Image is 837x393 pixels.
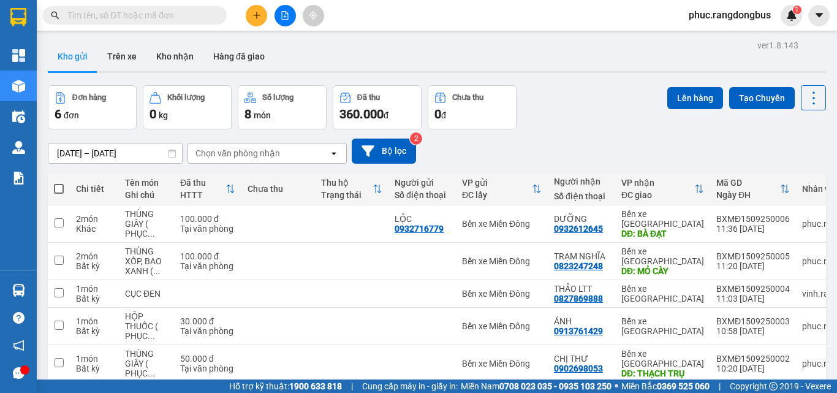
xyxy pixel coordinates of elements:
input: Select a date range. [48,143,182,163]
span: 0 [434,107,441,121]
button: Đơn hàng6đơn [48,85,137,129]
button: Trên xe [97,42,146,71]
div: Bất kỳ [76,326,113,336]
div: Tại văn phòng [180,364,235,373]
div: 0932612645 [554,224,603,234]
span: message [13,367,25,379]
div: 0932716779 [395,224,444,234]
div: 1 món [76,316,113,326]
div: DĐ: MỎ CÀY [621,266,704,276]
div: Chọn văn phòng nhận [195,147,280,159]
div: BXMĐ1509250004 [716,284,790,294]
div: 2 món [76,251,113,261]
img: dashboard-icon [12,49,25,62]
div: Chi tiết [76,184,113,194]
div: DƯỠNG [554,214,609,224]
span: copyright [769,382,778,391]
span: aim [309,11,317,20]
div: Mã GD [716,178,780,188]
sup: 1 [793,6,801,14]
span: ... [148,368,155,378]
div: BXMĐ1509250003 [716,316,790,326]
div: 1 món [76,354,113,364]
span: phuc.rangdongbus [679,7,781,23]
div: Bến xe Miền Đông [462,256,542,266]
button: Kho nhận [146,42,203,71]
div: 10:20 [DATE] [716,364,790,373]
div: Trạng thái [321,190,373,200]
div: Bến xe Miền Đông [462,289,542,299]
div: Số điện thoại [395,190,450,200]
span: notification [13,340,25,351]
th: Toggle SortBy [615,173,710,205]
div: 50.000 đ [180,354,235,364]
span: file-add [281,11,289,20]
button: Kho gửi [48,42,97,71]
div: Tại văn phòng [180,326,235,336]
div: 30.000 đ [180,316,235,326]
button: file-add [275,5,296,26]
div: DĐ: BÀ ĐẠT [621,229,704,238]
button: Đã thu360.000đ [333,85,422,129]
th: Toggle SortBy [174,173,241,205]
div: Tại văn phòng [180,261,235,271]
div: Bến xe [GEOGRAPHIC_DATA] [621,246,704,266]
div: Khác [76,224,113,234]
span: đ [384,110,388,120]
div: Bến xe [GEOGRAPHIC_DATA] [621,284,704,303]
div: Bến xe Miền Đông [462,219,542,229]
button: Lên hàng [667,87,723,109]
div: BXMĐ1509250005 [716,251,790,261]
div: ÁNH [554,316,609,326]
svg: open [329,148,339,158]
span: Hỗ trợ kỹ thuật: [229,380,342,393]
img: warehouse-icon [12,110,25,123]
div: Khối lượng [167,93,205,102]
span: ... [153,266,161,276]
div: 11:20 [DATE] [716,261,790,271]
img: warehouse-icon [12,284,25,297]
div: 11:36 [DATE] [716,224,790,234]
button: Bộ lọc [352,139,416,164]
div: Số lượng [262,93,294,102]
div: CỤC ĐEN [125,289,168,299]
span: đơn [64,110,79,120]
th: Toggle SortBy [456,173,548,205]
span: | [719,380,721,393]
span: Cung cấp máy in - giấy in: [362,380,458,393]
div: HTTT [180,190,225,200]
div: THÙNG GIẤY ( PHỤC THU) [125,209,168,238]
span: plus [252,11,261,20]
span: 0 [150,107,156,121]
div: Đã thu [357,93,380,102]
img: solution-icon [12,172,25,185]
div: BXMĐ1509250002 [716,354,790,364]
div: THÙNG GIẤY ( PHỤC THU) [125,349,168,378]
span: ... [148,331,155,341]
sup: 2 [410,132,422,145]
strong: 0369 525 060 [657,381,710,391]
div: Số điện thoại [554,191,609,201]
div: 0827869888 [554,294,603,303]
div: Đã thu [180,178,225,188]
strong: 0708 023 035 - 0935 103 250 [499,381,612,391]
th: Toggle SortBy [710,173,796,205]
div: THÙNG XỐP, BAO XANH ( PHỤC THU) [125,246,168,276]
span: caret-down [814,10,825,21]
span: 8 [244,107,251,121]
span: 6 [55,107,61,121]
button: Số lượng8món [238,85,327,129]
div: Bến xe [GEOGRAPHIC_DATA] [621,349,704,368]
div: Bến xe Miền Đông [462,359,542,368]
div: Bến xe Miền Đông [462,321,542,331]
div: Bến xe [GEOGRAPHIC_DATA] [621,316,704,336]
strong: 1900 633 818 [289,381,342,391]
div: Người nhận [554,177,609,186]
div: VP nhận [621,178,694,188]
input: Tìm tên, số ĐT hoặc mã đơn [67,9,212,22]
span: kg [159,110,168,120]
span: | [351,380,353,393]
span: search [51,11,59,20]
div: Bất kỳ [76,294,113,303]
div: 0913761429 [554,326,603,336]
